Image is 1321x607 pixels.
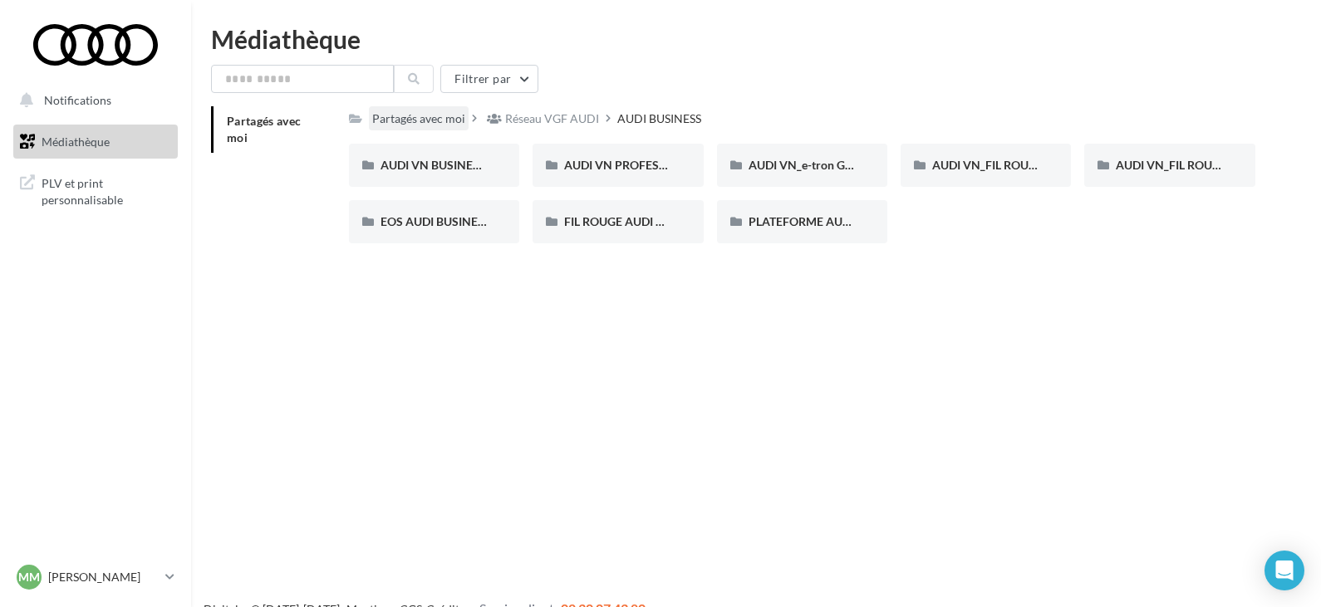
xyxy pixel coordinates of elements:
[227,114,302,144] span: Partagés avec moi
[381,214,491,228] span: EOS AUDI BUSINESS
[10,125,181,159] a: Médiathèque
[42,172,171,208] span: PLV et print personnalisable
[749,214,911,228] span: PLATEFORME AUDI BUSINESS
[18,569,40,585] span: MM
[42,135,110,149] span: Médiathèque
[44,93,111,107] span: Notifications
[10,165,181,214] a: PLV et print personnalisable
[932,158,1091,172] span: AUDI VN_FIL ROUGE_B2B_Q4
[505,110,599,127] div: Réseau VGF AUDI
[10,83,174,118] button: Notifications
[440,65,538,93] button: Filtrer par
[749,158,942,172] span: AUDI VN_e-tron GT_AUDI BUSINESS
[13,561,178,593] a: MM [PERSON_NAME]
[372,110,465,127] div: Partagés avec moi
[211,27,1301,51] div: Médiathèque
[48,569,159,585] p: [PERSON_NAME]
[381,158,626,172] span: AUDI VN BUSINESS JUIN JPO AUDI BUSINESS
[1265,551,1304,590] div: Open Intercom Messenger
[564,214,739,228] span: FIL ROUGE AUDI BUSINESS 2025
[564,158,964,172] span: AUDI VN PROFESSIONNELS TRANSPORT DE PERSONNES AUDI BUSINESS
[617,110,701,127] div: AUDI BUSINESS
